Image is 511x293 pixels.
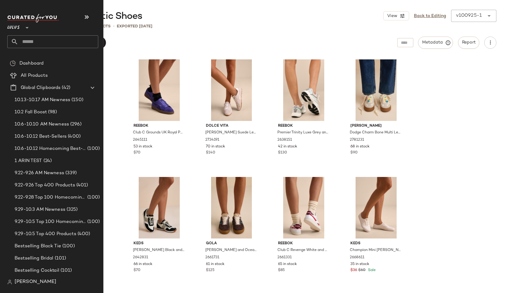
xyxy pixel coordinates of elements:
img: 2638151_03_OM_2025-06-12.jpg [273,59,334,121]
span: Premier Trinity Luxe Grey and Aqua Leather Sneakers [277,130,329,136]
span: (325) [65,206,78,213]
span: Keds [134,241,185,246]
span: 53 in stock [134,144,152,150]
span: Metadata [422,40,450,45]
span: 66 in stock [134,262,152,267]
span: 2638151 [277,137,292,143]
p: Exported [DATE] [117,23,152,30]
span: 9.29-10.5 Top 100 Homecoming Products [15,218,86,225]
span: (98) [47,109,57,116]
span: • [113,23,114,30]
span: Reebok [134,123,185,129]
span: (101) [54,255,66,262]
span: $60 [358,268,366,273]
span: View [387,14,397,19]
img: 2661331_03_OM_2025-09-16.jpg [273,177,334,238]
span: 1 ARIN TEST [15,157,42,164]
span: (150) [70,97,83,104]
span: (339) [64,170,77,177]
span: $85 [278,268,285,273]
span: Dolce Vita [206,123,257,129]
span: Gola [206,241,257,246]
span: 35 in stock [350,262,369,267]
span: $70 [134,268,141,273]
span: (24) [42,157,52,164]
span: Bestselling Black Tie [15,243,61,250]
span: (400) [76,231,90,238]
span: 70 in stock [206,144,225,150]
img: 2642831_01_OM_2025-08-29.jpg [129,177,190,238]
button: View [383,11,409,20]
img: 2734191_01_OM_2025-10-01.jpg [201,59,262,121]
span: 10.6-10.12 Best-Sellers [15,133,67,140]
span: Dashboard [19,60,43,67]
span: 2734191 [205,137,219,143]
span: 10.2 Fall Boost [15,109,47,116]
img: 2781231_01_OM_2025-10-10.jpg [346,59,407,121]
span: [PERSON_NAME] Suede Leather Lace-Up Sneakers [205,130,257,136]
span: Club C Revenge White and Energy Red Leather Sneakers [277,248,329,253]
span: 9.22-9.26 Top 400 Products [15,182,75,189]
span: All Products [21,72,48,79]
img: svg%3e [7,280,12,284]
span: $90 [350,150,358,156]
span: [PERSON_NAME] [15,278,56,286]
span: (100) [86,194,100,201]
span: 9.22-9.26 AM Newness [15,170,64,177]
span: Champion Mini [PERSON_NAME] White Eyelet Lace-Up Sneakers [350,248,401,253]
span: 9.29-10.5 Top 400 Products [15,231,76,238]
span: 2661731 [205,255,219,260]
span: (400) [67,133,81,140]
span: Bestselling Cocktail [15,267,59,274]
span: Reebok [278,241,329,246]
span: $140 [206,150,215,156]
span: (100) [61,243,75,250]
img: 2661731_01_OM_2025-09-29.jpg [201,177,262,238]
span: 10.6-10.12 Homecoming Best-Sellers [15,145,86,152]
span: (100) [86,218,100,225]
span: Dodge Charm Bone Multi Leather Sneakers [350,130,401,136]
span: (42) [61,84,70,91]
img: cfy_white_logo.C9jOOHJF.svg [7,14,59,23]
span: 9.29-10.3 AM Newness [15,206,65,213]
img: svg%3e [10,60,16,66]
span: Report [462,40,476,45]
div: v100925-1 [456,12,482,19]
span: 9.22-9.28 Top 100 Homecoming Dresses [15,194,86,201]
span: (401) [75,182,88,189]
span: 42 in stock [278,144,297,150]
span: 10.6-10.10 AM Newness [15,121,69,128]
span: (101) [59,267,72,274]
span: 61 in stock [206,262,224,267]
span: Keds [350,241,402,246]
span: [PERSON_NAME] Black and White Suede Leather Lace-Up Sneakers [133,248,184,253]
span: Reebok [278,123,329,129]
span: (296) [69,121,82,128]
span: Bestselling Bridal [15,255,54,262]
span: 2645111 [133,137,147,143]
span: 10.13-10.17 AM Newness [15,97,70,104]
span: 2781231 [350,137,364,143]
span: Club C Grounds UK Royal Purple Suede Leather Sneakers [133,130,184,136]
button: Report [458,37,479,49]
a: Back to Editing [414,13,446,19]
span: Sale [367,268,376,272]
span: $36 [350,268,357,273]
span: [PERSON_NAME] [350,123,402,129]
span: Global Clipboards [21,84,61,91]
span: 2661331 [277,255,292,260]
span: $70 [134,150,141,156]
img: 2645111_01_OM_2025-09-09.jpg [129,59,190,121]
span: 2642831 [133,255,148,260]
span: (100) [86,145,100,152]
img: 2668611_01_OM_2025-10-01.jpg [346,177,407,238]
button: Metadata [418,37,453,49]
span: 68 in stock [350,144,370,150]
span: Lulus [7,21,20,32]
span: [PERSON_NAME] and Ocean Suede Leather Sneakers [205,248,257,253]
span: $130 [278,150,287,156]
span: 2668611 [350,255,364,260]
span: $125 [206,268,214,273]
span: 65 in stock [278,262,297,267]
